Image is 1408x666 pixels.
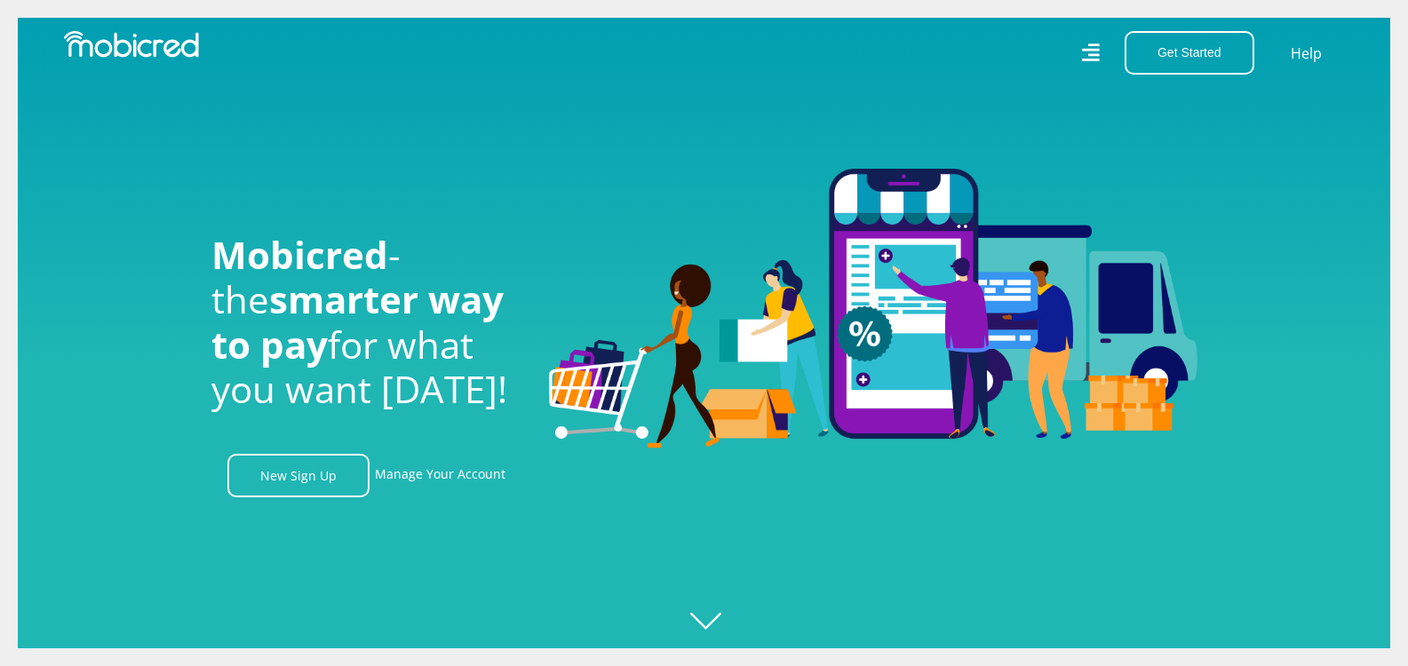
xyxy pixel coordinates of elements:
[1125,31,1254,75] button: Get Started
[1290,42,1323,65] a: Help
[375,454,505,497] a: Manage Your Account
[211,274,504,369] span: smarter way to pay
[64,31,199,58] img: Mobicred
[227,454,370,497] a: New Sign Up
[549,169,1197,449] img: Welcome to Mobicred
[211,229,388,280] span: Mobicred
[211,233,522,412] h1: - the for what you want [DATE]!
